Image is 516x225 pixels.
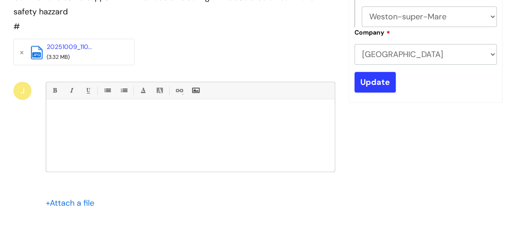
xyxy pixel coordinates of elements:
[47,53,118,62] div: (3.32 MB)
[101,85,113,96] a: • Unordered List (Ctrl-Shift-7)
[46,196,100,210] div: Attach a file
[154,85,165,96] a: Back Color
[46,198,50,208] span: +
[49,85,60,96] a: Bold (Ctrl-B)
[190,85,201,96] a: Insert Image...
[32,52,41,57] span: jpg
[173,85,184,96] a: Link
[82,85,93,96] a: Underline(Ctrl-U)
[66,85,77,96] a: Italic (Ctrl-I)
[354,27,390,36] label: Company
[13,82,31,100] div: J
[118,85,129,96] a: 1. Ordered List (Ctrl-Shift-8)
[354,72,396,93] input: Update
[137,85,149,96] a: Font Color
[47,43,92,51] a: 20251009_110...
